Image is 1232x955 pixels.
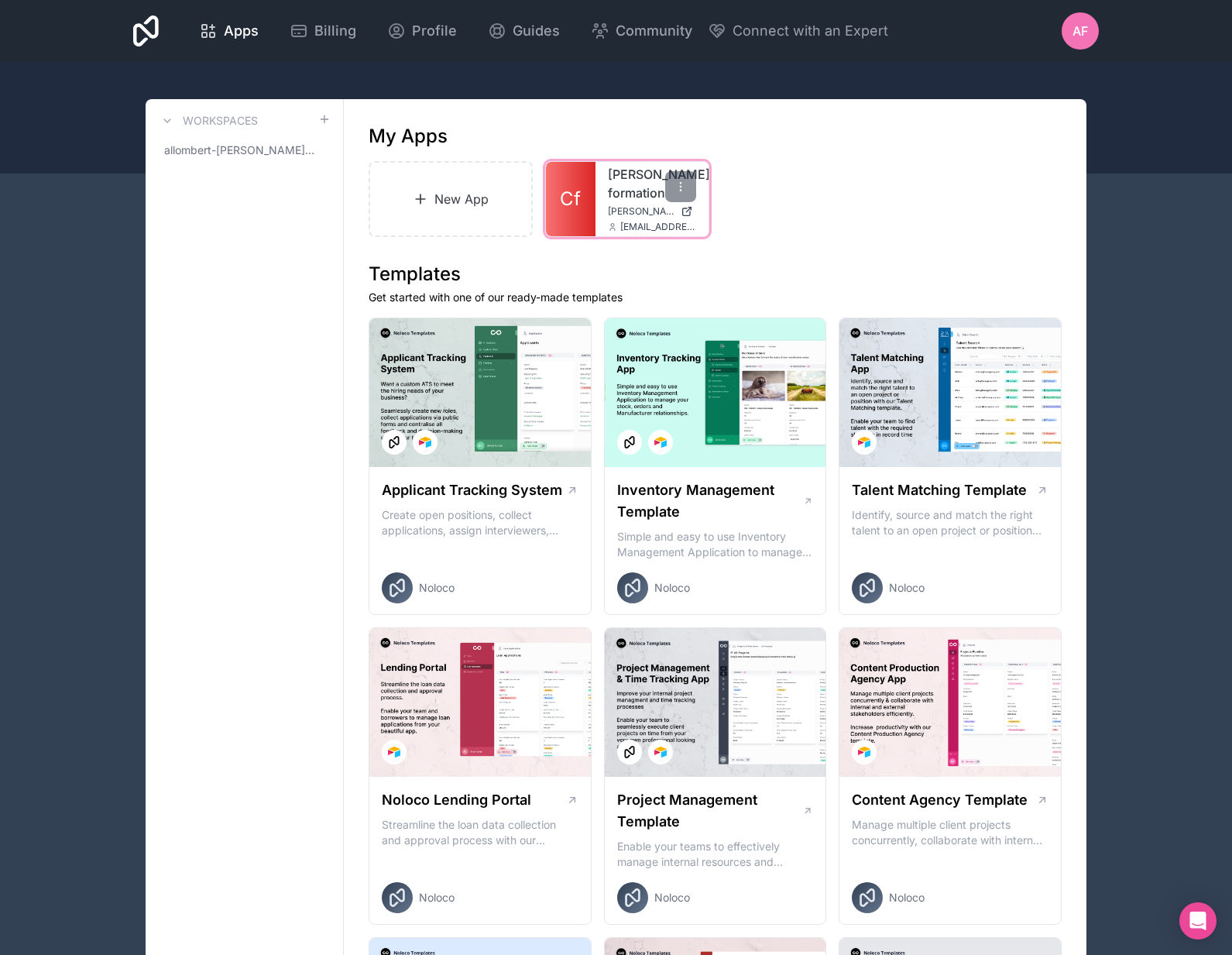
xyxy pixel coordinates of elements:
[369,290,1062,305] p: Get started with one of our ready-made templates
[382,479,562,501] h1: Applicant Tracking System
[388,746,400,758] img: Airtable Logo
[158,136,331,164] a: allombert-[PERSON_NAME]-workspace
[852,507,1048,538] p: Identify, source and match the right talent to an open project or position with our Talent Matchi...
[419,436,431,448] img: Airtable Logo
[608,165,696,202] a: [PERSON_NAME]-formation
[858,436,870,448] img: Airtable Logo
[617,479,803,523] h1: Inventory Management Template
[224,20,259,42] span: Apps
[369,262,1062,287] h1: Templates
[852,817,1048,848] p: Manage multiple client projects concurrently, collaborate with internal and external stakeholders...
[164,143,318,158] span: allombert-[PERSON_NAME]-workspace
[654,436,667,448] img: Airtable Logo
[852,789,1028,811] h1: Content Agency Template
[852,479,1027,501] h1: Talent Matching Template
[858,746,870,758] img: Airtable Logo
[369,124,448,149] h1: My Apps
[654,890,690,905] span: Noloco
[1179,902,1217,940] div: Open Intercom Messenger
[733,20,888,42] span: Connect with an Expert
[617,789,802,833] h1: Project Management Template
[1072,22,1088,40] span: AF
[314,20,356,42] span: Billing
[375,14,469,48] a: Profile
[382,817,578,848] p: Streamline the loan data collection and approval process with our Lending Portal template.
[608,205,674,218] span: [PERSON_NAME][DOMAIN_NAME]
[419,890,455,905] span: Noloco
[560,187,581,211] span: Cf
[889,890,925,905] span: Noloco
[187,14,271,48] a: Apps
[382,789,531,811] h1: Noloco Lending Portal
[617,839,814,870] p: Enable your teams to effectively manage internal resources and execute client projects on time.
[654,580,690,596] span: Noloco
[578,14,705,48] a: Community
[369,161,533,237] a: New App
[546,162,595,236] a: Cf
[513,20,560,42] span: Guides
[158,112,258,130] a: Workspaces
[620,221,696,233] span: [EMAIL_ADDRESS][PERSON_NAME][DOMAIN_NAME]
[475,14,572,48] a: Guides
[654,746,667,758] img: Airtable Logo
[412,20,457,42] span: Profile
[183,113,258,129] h3: Workspaces
[889,580,925,596] span: Noloco
[616,20,692,42] span: Community
[382,507,578,538] p: Create open positions, collect applications, assign interviewers, centralise candidate feedback a...
[608,205,696,218] a: [PERSON_NAME][DOMAIN_NAME]
[708,20,888,42] button: Connect with an Expert
[419,580,455,596] span: Noloco
[617,529,814,560] p: Simple and easy to use Inventory Management Application to manage your stock, orders and Manufact...
[277,14,369,48] a: Billing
